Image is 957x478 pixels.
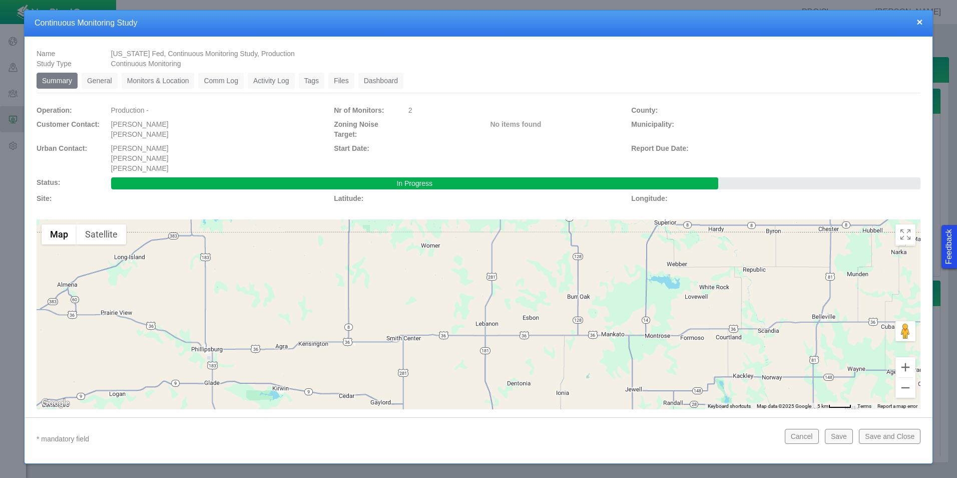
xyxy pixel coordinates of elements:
[334,106,384,114] span: Nr of Monitors:
[198,73,243,89] a: Comm Log
[814,403,854,410] button: Map Scale: 5 km per 42 pixels
[82,73,118,89] a: General
[111,60,181,68] span: Continuous Monitoring
[37,194,52,202] span: Site:
[895,378,915,398] button: Zoom out
[111,50,295,58] span: [US_STATE] Fed, Continuous Monitoring Study, Production
[817,403,828,409] span: 5 km
[111,154,169,162] span: [PERSON_NAME]
[631,106,658,114] span: County:
[37,433,777,445] p: * mandatory field
[631,120,674,128] span: Municipality:
[111,164,169,172] span: [PERSON_NAME]
[877,403,917,409] a: Report a map error
[328,73,354,89] a: Files
[37,60,72,68] span: Study Type
[37,178,60,186] span: Status:
[408,106,412,114] span: 2
[334,194,363,202] span: Latitude:
[37,50,55,58] span: Name
[785,429,819,444] button: Cancel
[859,429,920,444] button: Save and Close
[757,403,811,409] span: Map data ©2025 Google
[491,119,542,129] label: No items found
[37,120,100,128] span: Customer Contact:
[37,106,72,114] span: Operation:
[631,144,688,152] span: Report Due Date:
[248,73,295,89] a: Activity Log
[111,106,149,114] span: Production -
[122,73,195,89] a: Monitors & Location
[334,120,378,138] span: Zoning Noise Target:
[111,130,169,138] span: [PERSON_NAME]
[299,73,325,89] a: Tags
[77,224,126,245] button: Show satellite imagery
[111,144,169,152] span: [PERSON_NAME]
[631,194,667,202] span: Longitude:
[334,144,369,152] span: Start Date:
[37,144,87,152] span: Urban Contact:
[895,321,915,341] button: Drag Pegman onto the map to open Street View
[895,224,915,245] button: Toggle Fullscreen in browser window
[111,120,169,128] span: [PERSON_NAME]
[111,177,718,189] div: In Progress
[358,73,404,89] a: Dashboard
[825,429,853,444] button: Save
[39,397,72,410] img: Google
[37,73,78,89] a: Summary
[857,403,871,409] a: Terms (opens in new tab)
[895,357,915,377] button: Zoom in
[39,397,72,410] a: Open this area in Google Maps (opens a new window)
[708,403,751,410] button: Keyboard shortcuts
[916,17,922,27] button: close
[42,224,77,245] button: Show street map
[35,18,922,29] h4: Continuous Monitoring Study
